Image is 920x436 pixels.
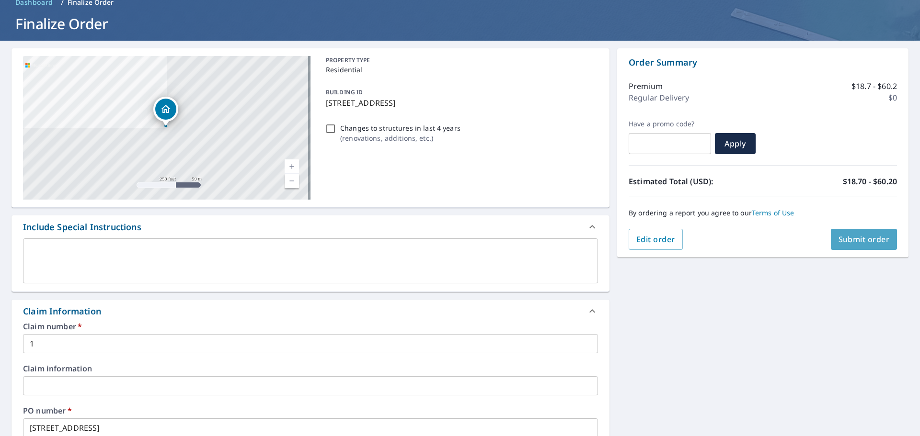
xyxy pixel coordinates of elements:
[629,80,663,92] p: Premium
[636,234,675,245] span: Edit order
[629,176,763,187] p: Estimated Total (USD):
[285,159,299,174] a: Current Level 17, Zoom In
[11,215,609,238] div: Include Special Instructions
[851,80,897,92] p: $18.7 - $60.2
[326,56,594,65] p: PROPERTY TYPE
[23,221,141,234] div: Include Special Instructions
[11,300,609,323] div: Claim Information
[326,88,363,96] p: BUILDING ID
[153,97,178,126] div: Dropped pin, building 1, Residential property, 126 Caledonia Ave Pacific Grove, CA 93950
[340,123,460,133] p: Changes to structures in last 4 years
[831,229,897,250] button: Submit order
[629,209,897,217] p: By ordering a report you agree to our
[839,234,890,245] span: Submit order
[843,176,897,187] p: $18.70 - $60.20
[629,229,683,250] button: Edit order
[285,174,299,188] a: Current Level 17, Zoom Out
[888,92,897,103] p: $0
[23,407,598,414] label: PO number
[752,208,794,217] a: Terms of Use
[11,14,908,34] h1: Finalize Order
[629,120,711,128] label: Have a promo code?
[723,138,748,149] span: Apply
[629,56,897,69] p: Order Summary
[23,365,598,372] label: Claim information
[715,133,756,154] button: Apply
[340,133,460,143] p: ( renovations, additions, etc. )
[326,65,594,75] p: Residential
[23,305,101,318] div: Claim Information
[23,323,598,330] label: Claim number
[326,97,594,109] p: [STREET_ADDRESS]
[629,92,689,103] p: Regular Delivery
